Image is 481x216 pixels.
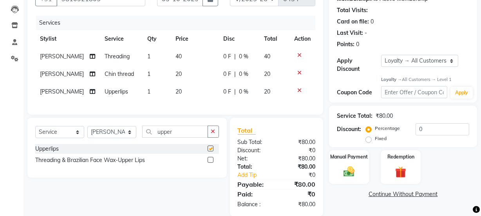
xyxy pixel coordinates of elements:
[142,126,208,138] input: Search or Scan
[105,53,130,60] span: Threading
[147,70,150,77] span: 1
[381,77,402,82] strong: Loyalty →
[239,52,248,61] span: 0 %
[35,30,100,48] th: Stylist
[277,180,321,189] div: ₹80.00
[35,145,59,153] div: Upperlips
[277,155,321,163] div: ₹80.00
[365,29,367,37] div: -
[337,57,381,73] div: Apply Discount
[223,52,231,61] span: 0 F
[105,70,134,77] span: Chin thread
[340,165,358,178] img: _cash.svg
[381,86,447,98] input: Enter Offer / Coupon Code
[175,53,182,60] span: 40
[387,153,414,160] label: Redemption
[375,125,400,132] label: Percentage
[381,76,469,83] div: All Customers → Level 1
[259,30,289,48] th: Total
[264,53,270,60] span: 40
[277,189,321,199] div: ₹0
[40,53,84,60] span: [PERSON_NAME]
[234,88,236,96] span: |
[147,88,150,95] span: 1
[232,155,277,163] div: Net:
[232,146,277,155] div: Discount:
[375,135,387,142] label: Fixed
[277,146,321,155] div: ₹0
[239,70,248,78] span: 0 %
[277,163,321,171] div: ₹80.00
[330,153,368,160] label: Manual Payment
[40,88,84,95] span: [PERSON_NAME]
[356,40,359,49] div: 0
[337,40,354,49] div: Points:
[264,70,270,77] span: 20
[232,189,277,199] div: Paid:
[143,30,171,48] th: Qty
[223,70,231,78] span: 0 F
[232,163,277,171] div: Total:
[337,88,381,97] div: Coupon Code
[105,88,128,95] span: Upperlips
[100,30,142,48] th: Service
[331,190,476,198] a: Continue Without Payment
[289,30,315,48] th: Action
[371,18,374,26] div: 0
[232,138,277,146] div: Sub Total:
[232,180,277,189] div: Payable:
[277,200,321,209] div: ₹80.00
[238,126,256,135] span: Total
[223,88,231,96] span: 0 F
[175,70,182,77] span: 20
[219,30,259,48] th: Disc
[392,165,410,179] img: _gift.svg
[175,88,182,95] span: 20
[337,6,368,14] div: Total Visits:
[264,88,270,95] span: 20
[277,138,321,146] div: ₹80.00
[284,171,321,179] div: ₹0
[232,200,277,209] div: Balance :
[35,156,145,164] div: Threading & Brazilian Face Wax-Upper Lips
[147,53,150,60] span: 1
[376,112,393,120] div: ₹80.00
[36,16,321,30] div: Services
[232,171,284,179] a: Add Tip
[337,18,369,26] div: Card on file:
[171,30,219,48] th: Price
[337,112,373,120] div: Service Total:
[239,88,248,96] span: 0 %
[337,125,361,133] div: Discount:
[234,70,236,78] span: |
[40,70,84,77] span: [PERSON_NAME]
[450,87,473,99] button: Apply
[337,29,363,37] div: Last Visit:
[234,52,236,61] span: |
